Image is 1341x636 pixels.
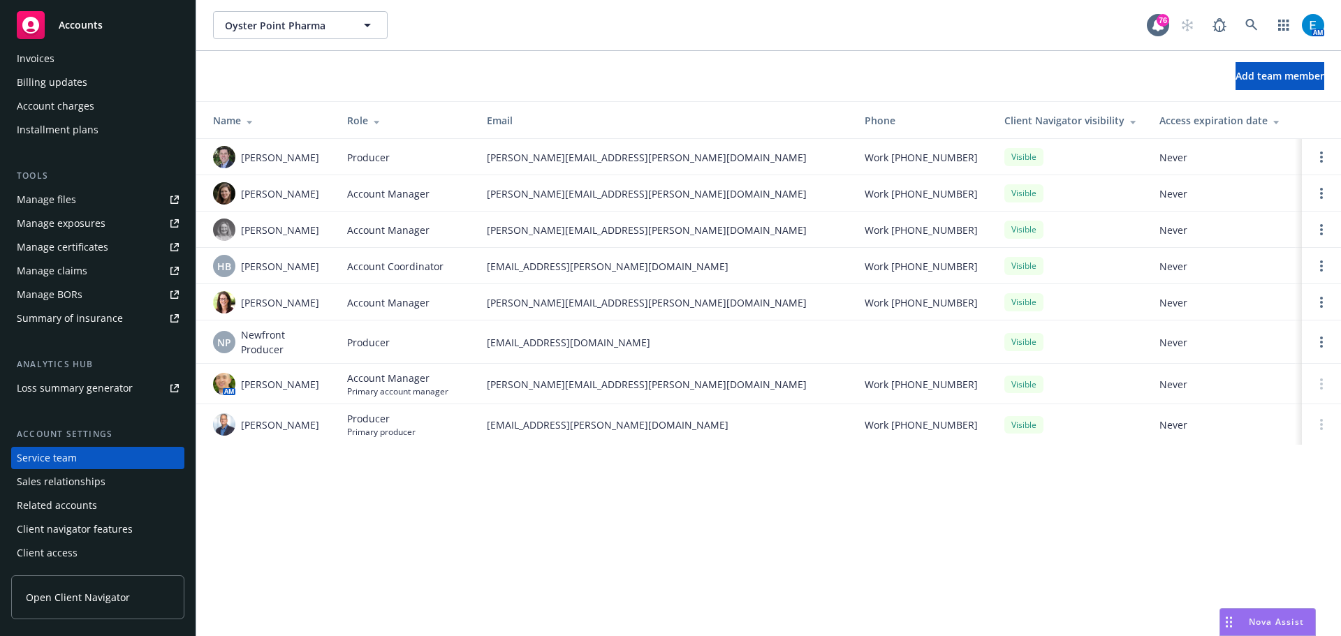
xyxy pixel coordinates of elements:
div: Manage files [17,188,76,211]
span: Primary producer [347,426,416,438]
span: [EMAIL_ADDRESS][PERSON_NAME][DOMAIN_NAME] [487,417,842,432]
a: Client navigator features [11,518,184,540]
div: Visible [1004,376,1043,393]
div: Name [213,113,325,128]
div: Visible [1004,148,1043,165]
div: Loss summary generator [17,377,133,399]
span: Work [PHONE_NUMBER] [865,417,978,432]
span: Never [1159,377,1291,392]
img: photo [213,291,235,313]
span: Work [PHONE_NUMBER] [865,223,978,237]
img: photo [213,182,235,205]
span: Accounts [59,20,103,31]
div: Manage claims [17,260,87,282]
div: Billing updates [17,71,87,94]
a: Manage files [11,188,184,211]
a: Open options [1313,258,1330,274]
span: [PERSON_NAME] [241,259,319,274]
span: Account Manager [347,295,430,310]
a: Billing updates [11,71,184,94]
div: Visible [1004,184,1043,202]
div: Sales relationships [17,471,105,493]
a: Start snowing [1173,11,1201,39]
span: Producer [347,335,390,350]
a: Switch app [1270,11,1298,39]
div: Phone [865,113,982,128]
a: Client access [11,542,184,564]
span: [PERSON_NAME] [241,417,319,432]
button: Add team member [1236,62,1324,90]
a: Loss summary generator [11,377,184,399]
span: [EMAIL_ADDRESS][PERSON_NAME][DOMAIN_NAME] [487,259,842,274]
a: Open options [1313,294,1330,311]
div: Manage certificates [17,236,108,258]
div: Analytics hub [11,357,184,371]
div: Visible [1004,257,1043,274]
a: Service team [11,447,184,469]
div: Email [487,113,842,128]
div: Invoices [17,47,54,70]
div: Visible [1004,416,1043,434]
a: Manage exposures [11,212,184,235]
span: Never [1159,335,1291,350]
span: [PERSON_NAME][EMAIL_ADDRESS][PERSON_NAME][DOMAIN_NAME] [487,186,842,201]
img: photo [213,373,235,395]
img: photo [213,413,235,436]
span: [PERSON_NAME] [241,223,319,237]
div: Account settings [11,427,184,441]
span: [PERSON_NAME] [241,150,319,165]
span: Newfront Producer [241,327,325,357]
span: Never [1159,295,1291,310]
a: Account charges [11,95,184,117]
span: [PERSON_NAME] [241,186,319,201]
span: Never [1159,186,1291,201]
div: Client access [17,542,78,564]
a: Accounts [11,6,184,45]
span: [EMAIL_ADDRESS][DOMAIN_NAME] [487,335,842,350]
span: Account Manager [347,186,430,201]
a: Report a Bug [1206,11,1233,39]
span: Add team member [1236,69,1324,82]
div: 76 [1157,14,1169,27]
span: Work [PHONE_NUMBER] [865,150,978,165]
a: Manage claims [11,260,184,282]
a: Sales relationships [11,471,184,493]
a: Installment plans [11,119,184,141]
span: Work [PHONE_NUMBER] [865,295,978,310]
div: Related accounts [17,494,97,517]
a: Open options [1313,334,1330,350]
span: Never [1159,223,1291,237]
div: Client navigator features [17,518,133,540]
div: Access expiration date [1159,113,1291,128]
span: [PERSON_NAME][EMAIL_ADDRESS][PERSON_NAME][DOMAIN_NAME] [487,377,842,392]
img: photo [213,219,235,241]
span: Account Manager [347,223,430,237]
a: Open options [1313,185,1330,202]
img: photo [213,146,235,168]
span: Work [PHONE_NUMBER] [865,377,978,392]
span: Never [1159,150,1291,165]
span: Account Manager [347,371,448,385]
span: Never [1159,259,1291,274]
span: [PERSON_NAME] [241,377,319,392]
a: Related accounts [11,494,184,517]
button: Nova Assist [1219,608,1316,636]
a: Manage certificates [11,236,184,258]
span: Account Coordinator [347,259,444,274]
div: Manage exposures [17,212,105,235]
div: Installment plans [17,119,98,141]
span: Producer [347,411,416,426]
span: [PERSON_NAME] [241,295,319,310]
span: HB [217,259,231,274]
span: Nova Assist [1249,616,1304,628]
div: Visible [1004,293,1043,311]
a: Invoices [11,47,184,70]
a: Summary of insurance [11,307,184,330]
div: Manage BORs [17,283,82,306]
div: Visible [1004,221,1043,238]
div: Service team [17,447,77,469]
img: photo [1302,14,1324,36]
span: Work [PHONE_NUMBER] [865,186,978,201]
span: [PERSON_NAME][EMAIL_ADDRESS][PERSON_NAME][DOMAIN_NAME] [487,223,842,237]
